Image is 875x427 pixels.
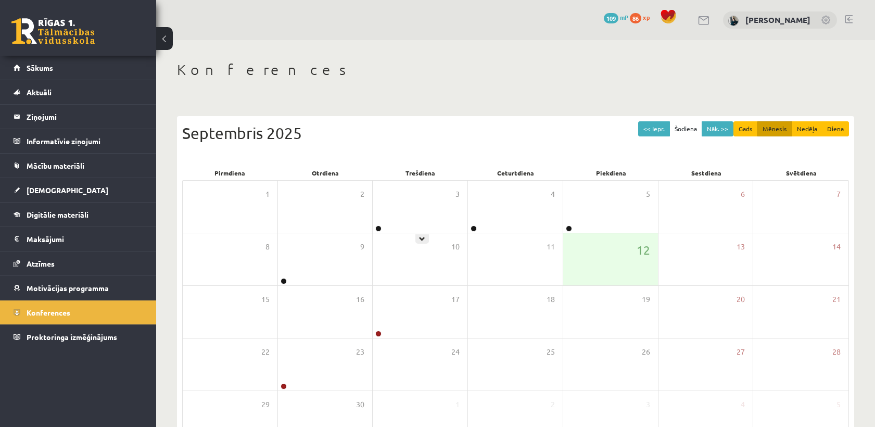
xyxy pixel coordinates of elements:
a: Informatīvie ziņojumi [14,129,143,153]
span: Atzīmes [27,259,55,268]
span: 21 [832,294,841,305]
span: 6 [741,189,745,200]
span: Mācību materiāli [27,161,84,170]
button: Diena [822,121,849,136]
span: 5 [646,189,650,200]
a: 86 xp [630,13,655,21]
h1: Konferences [177,61,854,79]
span: mP [620,13,628,21]
span: 9 [360,241,364,253]
legend: Informatīvie ziņojumi [27,129,143,153]
span: 25 [547,346,555,358]
a: Sākums [14,56,143,80]
span: 30 [356,399,364,410]
span: 8 [265,241,270,253]
span: xp [643,13,650,21]
span: 14 [832,241,841,253]
span: 16 [356,294,364,305]
button: Nāk. >> [702,121,733,136]
span: 4 [741,399,745,410]
span: 24 [451,346,460,358]
div: Ceturtdiena [468,166,563,180]
span: 109 [604,13,618,23]
span: 3 [455,189,460,200]
a: Konferences [14,300,143,324]
span: 17 [451,294,460,305]
img: Megija Simsone [728,16,739,26]
span: 4 [551,189,555,200]
button: Gads [733,121,758,136]
span: 2 [551,399,555,410]
span: 18 [547,294,555,305]
a: Ziņojumi [14,105,143,129]
button: Nedēļa [792,121,822,136]
span: 26 [642,346,650,358]
span: Sākums [27,63,53,72]
span: 5 [836,399,841,410]
div: Trešdiena [373,166,468,180]
span: 3 [646,399,650,410]
span: Proktoringa izmēģinājums [27,332,117,342]
div: Svētdiena [754,166,849,180]
span: Motivācijas programma [27,283,109,293]
a: Mācību materiāli [14,154,143,178]
span: Digitālie materiāli [27,210,88,219]
span: 1 [265,189,270,200]
legend: Ziņojumi [27,105,143,129]
div: Septembris 2025 [182,121,849,145]
span: 13 [737,241,745,253]
a: Maksājumi [14,227,143,251]
a: Rīgas 1. Tālmācības vidusskola [11,18,95,44]
span: 19 [642,294,650,305]
span: 20 [737,294,745,305]
span: 27 [737,346,745,358]
span: Aktuāli [27,87,52,97]
a: [DEMOGRAPHIC_DATA] [14,178,143,202]
button: Šodiena [669,121,702,136]
a: Aktuāli [14,80,143,104]
span: 7 [836,189,841,200]
span: 2 [360,189,364,200]
div: Otrdiena [277,166,373,180]
span: 10 [451,241,460,253]
span: 15 [261,294,270,305]
a: Digitālie materiāli [14,203,143,227]
span: 29 [261,399,270,410]
span: Konferences [27,308,70,317]
span: [DEMOGRAPHIC_DATA] [27,185,108,195]
a: [PERSON_NAME] [745,15,810,25]
a: 109 mP [604,13,628,21]
legend: Maksājumi [27,227,143,251]
div: Piekdiena [563,166,658,180]
div: Sestdiena [658,166,754,180]
span: 28 [832,346,841,358]
button: Mēnesis [757,121,792,136]
span: 23 [356,346,364,358]
a: Atzīmes [14,252,143,275]
button: << Iepr. [638,121,670,136]
a: Motivācijas programma [14,276,143,300]
span: 22 [261,346,270,358]
a: Proktoringa izmēģinājums [14,325,143,349]
span: 1 [455,399,460,410]
span: 12 [637,241,650,259]
span: 11 [547,241,555,253]
div: Pirmdiena [182,166,277,180]
span: 86 [630,13,641,23]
